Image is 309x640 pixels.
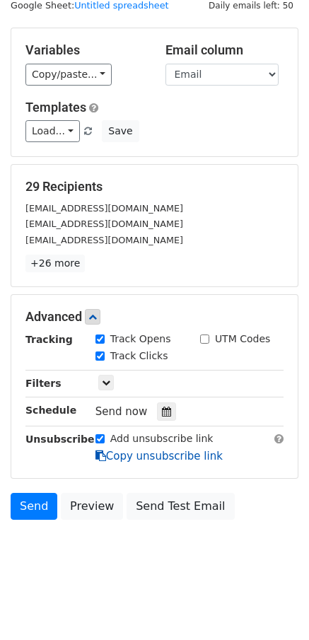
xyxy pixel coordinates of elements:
button: Save [102,120,139,142]
h5: 29 Recipients [25,179,284,194]
label: Track Clicks [110,349,168,363]
span: Send now [95,405,148,418]
div: 聊天小组件 [238,572,309,640]
a: Templates [25,100,86,115]
small: [EMAIL_ADDRESS][DOMAIN_NAME] [25,203,183,214]
iframe: Chat Widget [238,572,309,640]
strong: Schedule [25,405,76,416]
h5: Advanced [25,309,284,325]
label: Track Opens [110,332,171,347]
a: Copy/paste... [25,64,112,86]
a: +26 more [25,255,85,272]
a: Load... [25,120,80,142]
strong: Tracking [25,334,73,345]
small: [EMAIL_ADDRESS][DOMAIN_NAME] [25,235,183,245]
a: Preview [61,493,123,520]
label: UTM Codes [215,332,270,347]
h5: Email column [165,42,284,58]
h5: Variables [25,42,144,58]
a: Send [11,493,57,520]
label: Add unsubscribe link [110,431,214,446]
strong: Unsubscribe [25,434,95,445]
small: [EMAIL_ADDRESS][DOMAIN_NAME] [25,219,183,229]
a: Copy unsubscribe link [95,450,223,462]
a: Send Test Email [127,493,234,520]
strong: Filters [25,378,62,389]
